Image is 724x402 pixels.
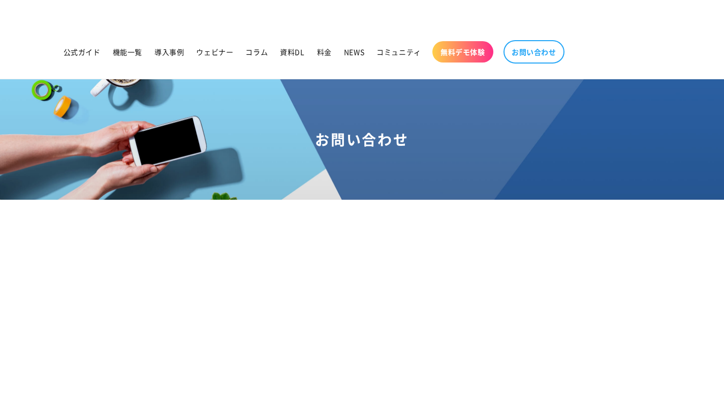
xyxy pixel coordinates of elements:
span: 機能一覧 [113,47,142,56]
span: 無料デモ体験 [440,47,485,56]
h1: お問い合わせ [12,130,712,148]
a: 資料DL [274,41,310,63]
span: コミュニティ [376,47,421,56]
span: 料金 [317,47,332,56]
a: ウェビナー [190,41,239,63]
a: お問い合わせ [503,40,564,64]
a: 機能一覧 [107,41,148,63]
a: コラム [239,41,274,63]
span: 導入事例 [154,47,184,56]
span: ウェビナー [196,47,233,56]
a: 導入事例 [148,41,190,63]
span: 公式ガイド [64,47,101,56]
span: コラム [245,47,268,56]
a: 料金 [311,41,338,63]
a: 無料デモ体験 [432,41,493,63]
span: お問い合わせ [512,47,556,56]
span: NEWS [344,47,364,56]
a: 公式ガイド [57,41,107,63]
a: NEWS [338,41,370,63]
span: 資料DL [280,47,304,56]
a: コミュニティ [370,41,427,63]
